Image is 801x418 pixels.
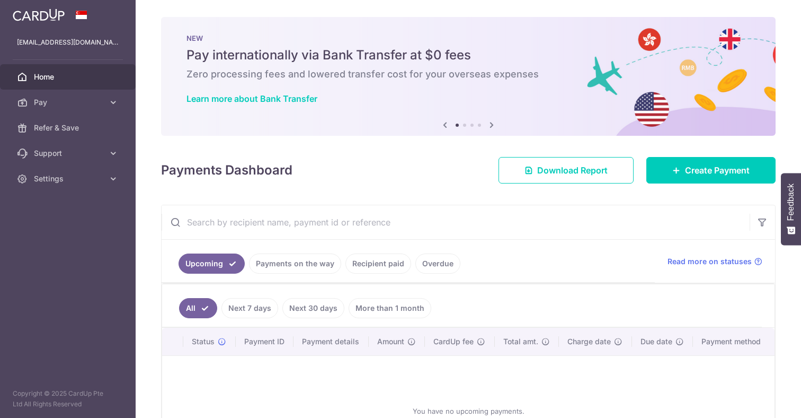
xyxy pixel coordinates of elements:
[786,184,796,221] span: Feedback
[345,254,411,274] a: Recipient paid
[415,254,460,274] a: Overdue
[693,328,775,355] th: Payment method
[349,298,431,318] a: More than 1 month
[537,164,608,177] span: Download Report
[161,161,292,180] h4: Payments Dashboard
[17,37,119,48] p: [EMAIL_ADDRESS][DOMAIN_NAME]
[236,328,293,355] th: Payment ID
[34,173,104,184] span: Settings
[640,336,672,347] span: Due date
[567,336,611,347] span: Charge date
[34,148,104,159] span: Support
[667,256,762,267] a: Read more on statuses
[646,157,776,184] a: Create Payment
[781,173,801,245] button: Feedback - Show survey
[13,8,65,21] img: CardUp
[186,34,750,42] p: NEW
[377,336,404,347] span: Amount
[186,93,317,104] a: Learn more about Bank Transfer
[667,256,752,267] span: Read more on statuses
[186,47,750,64] h5: Pay internationally via Bank Transfer at $0 fees
[192,336,215,347] span: Status
[433,336,474,347] span: CardUp fee
[162,205,750,239] input: Search by recipient name, payment id or reference
[34,123,104,133] span: Refer & Save
[221,298,278,318] a: Next 7 days
[282,298,344,318] a: Next 30 days
[186,68,750,81] h6: Zero processing fees and lowered transfer cost for your overseas expenses
[179,254,245,274] a: Upcoming
[503,336,538,347] span: Total amt.
[685,164,750,177] span: Create Payment
[249,254,341,274] a: Payments on the way
[34,97,104,108] span: Pay
[161,17,776,136] img: Bank transfer banner
[179,298,217,318] a: All
[34,72,104,82] span: Home
[499,157,634,184] a: Download Report
[293,328,369,355] th: Payment details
